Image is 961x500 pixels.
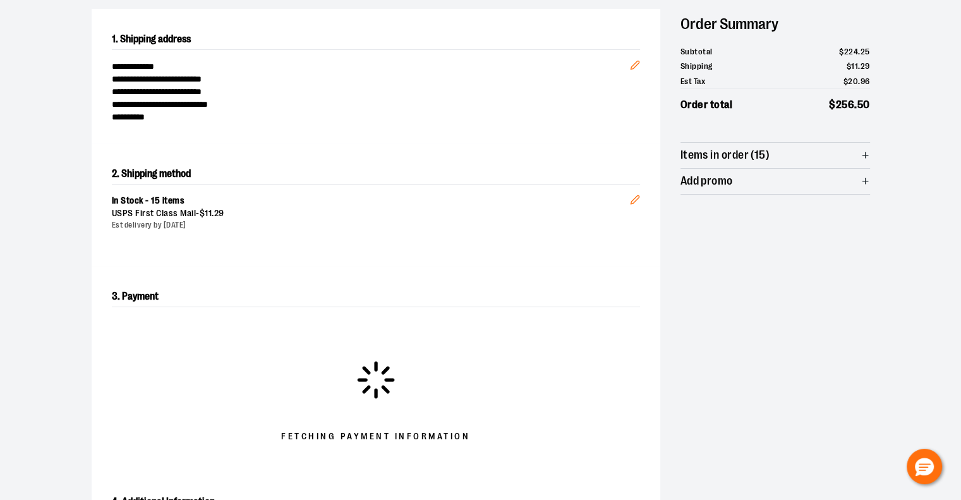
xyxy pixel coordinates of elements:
[200,208,205,218] span: $
[620,174,650,219] button: Edit
[680,143,870,168] button: Items in order (15)
[848,76,858,86] span: 20
[112,195,630,207] div: In Stock - 15 items
[858,76,861,86] span: .
[112,29,640,50] h2: 1. Shipping address
[843,76,849,86] span: $
[680,46,713,58] span: Subtotal
[112,286,640,307] h2: 3. Payment
[680,97,733,113] span: Order total
[680,149,770,161] span: Items in order (15)
[680,175,733,187] span: Add promo
[854,99,857,111] span: .
[839,47,844,56] span: $
[214,208,224,218] span: 29
[212,208,214,218] span: .
[858,47,861,56] span: .
[680,9,870,39] h2: Order Summary
[847,61,852,71] span: $
[829,99,836,111] span: $
[205,208,212,218] span: 11
[112,207,630,220] div: USPS First Class Mail -
[680,60,713,73] span: Shipping
[851,61,858,71] span: 11
[680,169,870,194] button: Add promo
[844,47,859,56] span: 224
[836,99,855,111] span: 256
[861,47,870,56] span: 25
[861,61,870,71] span: 29
[112,164,640,184] h2: 2. Shipping method
[112,220,630,231] div: Est delivery by [DATE]
[907,449,942,484] button: Hello, have a question? Let’s chat.
[620,40,650,84] button: Edit
[857,99,870,111] span: 50
[680,75,706,88] span: Est Tax
[861,76,870,86] span: 96
[281,430,470,443] span: Fetching Payment Information
[858,61,861,71] span: .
